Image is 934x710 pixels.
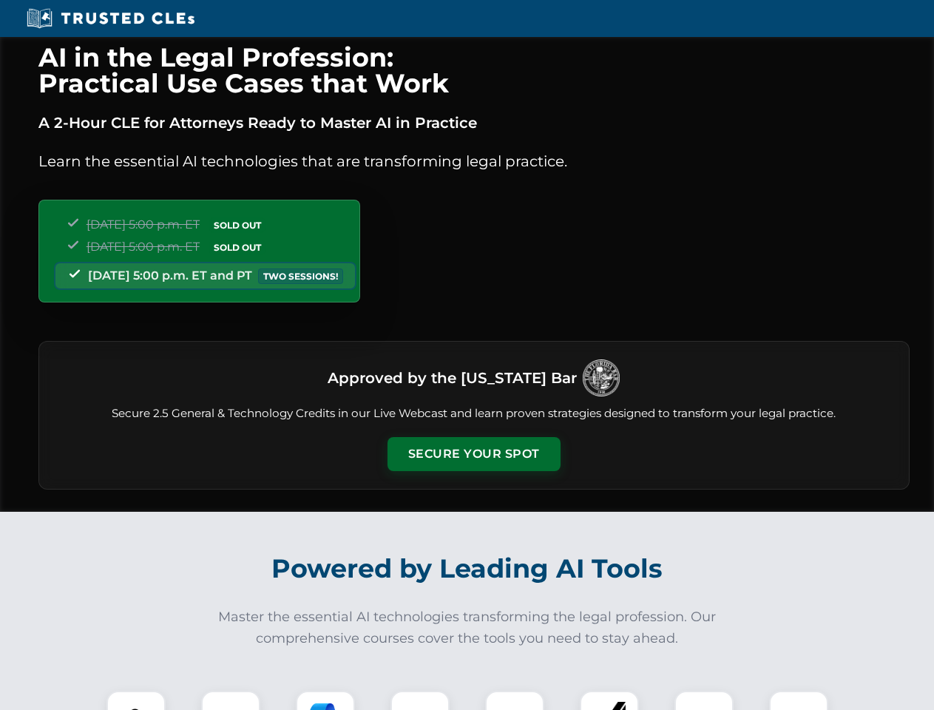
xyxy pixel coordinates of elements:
span: SOLD OUT [209,217,266,233]
h3: Approved by the [US_STATE] Bar [328,365,577,391]
h2: Powered by Leading AI Tools [58,543,877,595]
img: Logo [583,359,620,396]
p: Learn the essential AI technologies that are transforming legal practice. [38,149,910,173]
span: SOLD OUT [209,240,266,255]
img: Trusted CLEs [22,7,199,30]
span: [DATE] 5:00 p.m. ET [87,240,200,254]
p: Master the essential AI technologies transforming the legal profession. Our comprehensive courses... [209,606,726,649]
p: A 2-Hour CLE for Attorneys Ready to Master AI in Practice [38,111,910,135]
button: Secure Your Spot [388,437,561,471]
h1: AI in the Legal Profession: Practical Use Cases that Work [38,44,910,96]
p: Secure 2.5 General & Technology Credits in our Live Webcast and learn proven strategies designed ... [57,405,891,422]
span: [DATE] 5:00 p.m. ET [87,217,200,231]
